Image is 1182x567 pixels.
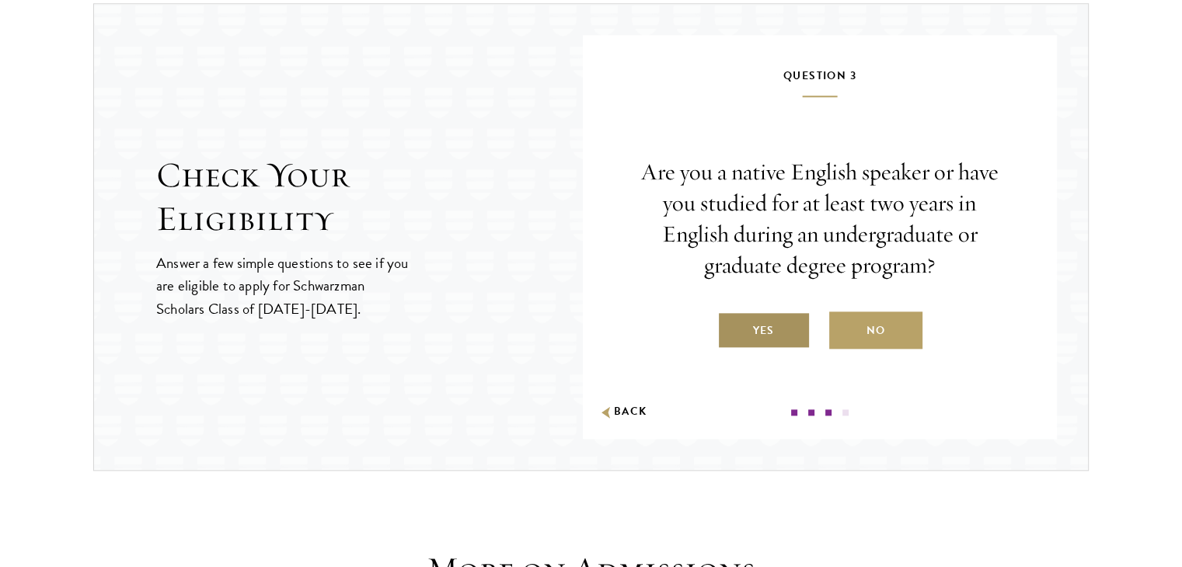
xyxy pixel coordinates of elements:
h5: Question 3 [629,66,1010,97]
label: Yes [717,311,811,349]
label: No [829,311,922,349]
p: Are you a native English speaker or have you studied for at least two years in English during an ... [629,157,1010,281]
h2: Check Your Eligibility [156,154,583,241]
p: Answer a few simple questions to see if you are eligible to apply for Schwarzman Scholars Class o... [156,252,410,319]
button: Back [598,404,647,420]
